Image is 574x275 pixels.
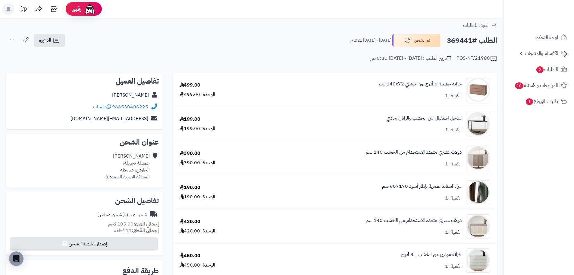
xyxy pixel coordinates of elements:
button: تم الشحن [392,34,441,47]
div: Open Intercom Messenger [9,251,24,266]
a: واتساب [93,103,111,110]
button: إصدار بوليصة الشحن [10,237,158,251]
a: العودة للطلبات [463,22,497,29]
span: 2 [536,66,544,73]
span: المراجعات والأسئلة [514,81,558,90]
div: 499.00 [180,82,200,89]
strong: إجمالي الوزن: [133,220,159,228]
span: 1 [526,98,533,105]
div: [PERSON_NAME] مغسلة تحويلة، الخارش، صامطه المملكة العربية السعودية [106,153,150,180]
a: الطلبات2 [507,62,570,77]
a: [PERSON_NAME] [112,91,149,99]
span: الأقسام والمنتجات [525,49,558,58]
a: الفاتورة [34,34,65,47]
small: 105.00 كجم [108,220,159,228]
span: لوحة التحكم [536,33,558,42]
a: دولاب عصري متعدد الاستخدام من الخشب 140 سم [366,149,462,156]
div: الكمية: 1 [445,229,462,236]
div: الكمية: 1 [445,126,462,133]
span: ( شحن مجاني ) [97,211,125,218]
div: 420.00 [180,218,200,225]
a: طلبات الإرجاع1 [507,94,570,109]
div: POS-NT/21980 [456,55,497,62]
a: تحديثات المنصة [16,3,31,17]
a: 966530406225 [112,103,148,110]
div: الوحدة: 420.00 [180,228,215,235]
div: 450.00 [180,252,200,259]
img: 1753173483-1-90x90.jpg [466,180,490,204]
a: المراجعات والأسئلة10 [507,78,570,93]
img: 1753691349-1-90x90.jpg [466,248,490,273]
div: الوحدة: 190.00 [180,193,215,200]
div: 190.00 [180,184,200,191]
img: 1752739711-1-90x90.jpg [466,146,490,170]
h2: تفاصيل الشحن [11,197,159,204]
div: الكمية: 1 [445,92,462,99]
img: ai-face.png [84,3,96,15]
h2: عنوان الشحن [11,139,159,146]
span: 10 [515,82,523,89]
h2: الطلب #369441 [447,34,497,47]
div: الوحدة: 499.00 [180,91,215,98]
a: خزانة خشبية 6 أدرج لون خشبي 140x72 سم [379,81,462,88]
img: 1751871935-1-90x90.jpg [466,112,490,136]
h2: تفاصيل العميل [11,78,159,85]
img: 1753272269-1-90x90.jpg [466,214,490,238]
span: الطلبات [536,65,558,74]
small: [DATE] - [DATE] 2:21 م [350,37,391,43]
div: الكمية: 1 [445,161,462,168]
strong: إجمالي القطع: [132,227,159,234]
div: شحن مجاني [97,211,147,218]
span: رفيق [72,5,81,13]
div: 199.00 [180,116,200,123]
div: الوحدة: 199.00 [180,125,215,132]
a: لوحة التحكم [507,30,570,45]
img: 1752058398-1(9)-90x90.jpg [466,78,490,102]
a: دولاب عصري متعدد الاستخدام من الخشب 140 سم [366,217,462,224]
div: تاريخ الطلب : [DATE] - [DATE] 5:31 ص [370,55,451,62]
small: 11 قطعة [114,227,159,234]
a: [EMAIL_ADDRESS][DOMAIN_NAME] [71,115,148,122]
div: 390.00 [180,150,200,157]
div: الوحدة: 390.00 [180,159,215,166]
div: الكمية: 1 [445,263,462,270]
a: مدخل استقبال من الخشب والراتان رمادي [387,115,462,122]
span: العودة للطلبات [463,22,490,29]
div: الوحدة: 450.00 [180,262,215,269]
span: الفاتورة [39,37,51,44]
div: الكمية: 1 [445,195,462,202]
h2: طريقة الدفع [122,267,159,274]
span: طلبات الإرجاع [525,97,558,106]
a: مرآة استاند عصرية بإطار أسود 170×60 سم [382,183,462,190]
a: خزانة مودرن من الخشب بـ 8 أدراج [401,251,462,258]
